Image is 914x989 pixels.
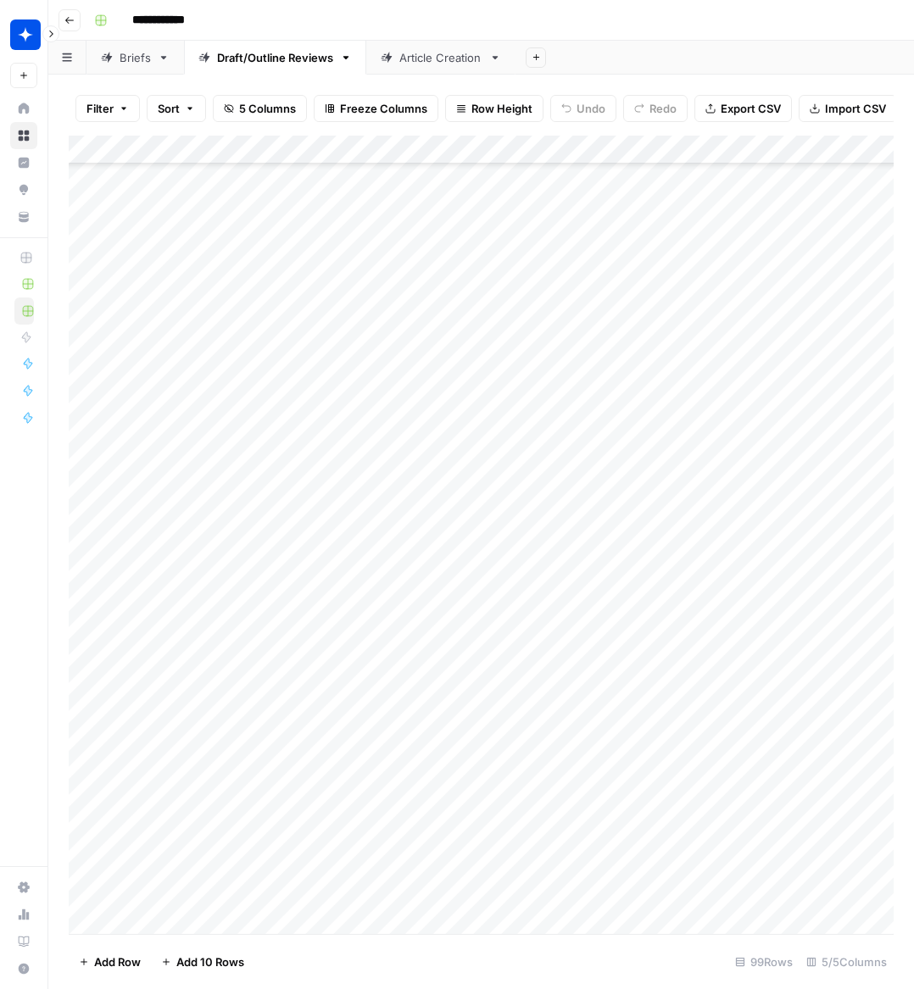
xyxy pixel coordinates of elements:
img: Wiz Logo [10,19,41,50]
div: 99 Rows [728,948,800,975]
span: Import CSV [825,100,886,117]
button: Export CSV [694,95,792,122]
span: Sort [158,100,180,117]
span: 5 Columns [239,100,296,117]
span: Add 10 Rows [176,953,244,970]
a: Home [10,95,37,122]
div: Article Creation [399,49,482,66]
button: 5 Columns [213,95,307,122]
a: Article Creation [366,41,516,75]
button: Filter [75,95,140,122]
a: Learning Hub [10,928,37,955]
button: Undo [550,95,616,122]
a: Briefs [86,41,184,75]
button: Add Row [69,948,151,975]
a: Usage [10,901,37,928]
a: Your Data [10,203,37,231]
a: Insights [10,149,37,176]
button: Redo [623,95,688,122]
button: Help + Support [10,955,37,982]
button: Sort [147,95,206,122]
div: Draft/Outline Reviews [217,49,333,66]
a: Opportunities [10,176,37,203]
button: Add 10 Rows [151,948,254,975]
a: Draft/Outline Reviews [184,41,366,75]
button: Workspace: Wiz [10,14,37,56]
button: Freeze Columns [314,95,438,122]
span: Row Height [471,100,532,117]
span: Freeze Columns [340,100,427,117]
span: Undo [577,100,605,117]
a: Settings [10,874,37,901]
span: Add Row [94,953,141,970]
div: 5/5 Columns [800,948,894,975]
a: Browse [10,122,37,149]
button: Import CSV [799,95,897,122]
button: Row Height [445,95,543,122]
div: Briefs [120,49,151,66]
span: Redo [649,100,677,117]
span: Export CSV [721,100,781,117]
span: Filter [86,100,114,117]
